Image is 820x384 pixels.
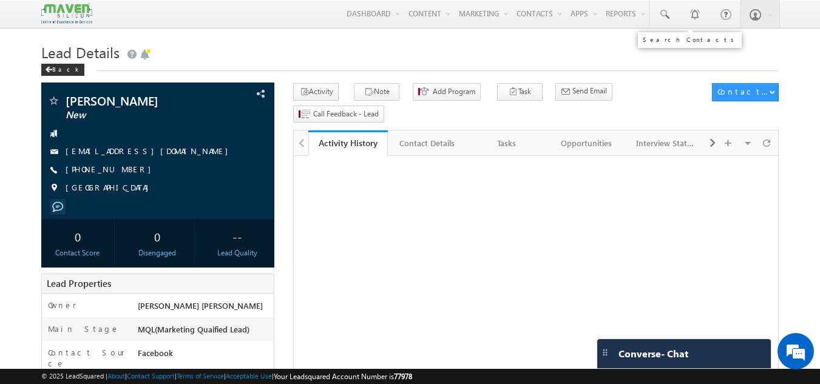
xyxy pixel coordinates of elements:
span: Lead Properties [47,277,111,289]
a: Interview Status [626,130,706,156]
img: carter-drag [600,348,610,357]
div: 0 [124,225,191,248]
label: Main Stage [48,323,120,334]
div: Back [41,64,84,76]
button: Contact Actions [712,83,779,101]
span: Add Program [433,86,475,97]
a: Acceptable Use [226,372,272,380]
a: Back [41,63,90,73]
div: Contact Actions [717,86,769,97]
button: Task [497,83,543,101]
button: Note [354,83,399,101]
button: Activity [293,83,339,101]
div: Interview Status [636,136,695,150]
div: Contact Details [398,136,456,150]
span: Your Leadsquared Account Number is [274,372,412,381]
img: Custom Logo [41,3,92,24]
div: Tasks [477,136,536,150]
a: Opportunities [547,130,626,156]
span: New [66,109,209,121]
div: MQL(Marketing Quaified Lead) [135,323,274,340]
label: Owner [48,300,76,311]
span: [GEOGRAPHIC_DATA] [66,182,155,194]
span: Send Email [572,86,607,96]
a: Activity History [308,130,388,156]
a: Tasks [467,130,547,156]
a: [EMAIL_ADDRESS][DOMAIN_NAME] [66,146,234,156]
span: [PHONE_NUMBER] [66,164,157,176]
button: Send Email [555,83,612,101]
label: Contact Source [48,347,126,369]
span: 77978 [394,372,412,381]
div: Lead Quality [203,248,271,258]
span: [PERSON_NAME] [PERSON_NAME] [138,300,263,311]
span: Lead Details [41,42,120,62]
div: Opportunities [557,136,615,150]
span: [PERSON_NAME] [66,95,209,107]
div: Activity History [317,137,379,149]
span: Call Feedback - Lead [313,109,379,120]
span: © 2025 LeadSquared | | | | | [41,371,412,382]
a: Contact Details [388,130,467,156]
div: Facebook [135,347,274,364]
button: Call Feedback - Lead [293,106,384,123]
button: Add Program [413,83,481,101]
div: Disengaged [124,248,191,258]
div: 0 [44,225,112,248]
div: -- [203,225,271,248]
span: Converse - Chat [618,348,688,359]
div: Search Contacts [643,36,737,43]
a: About [107,372,125,380]
div: Contact Score [44,248,112,258]
a: Terms of Service [177,372,224,380]
a: Contact Support [127,372,175,380]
